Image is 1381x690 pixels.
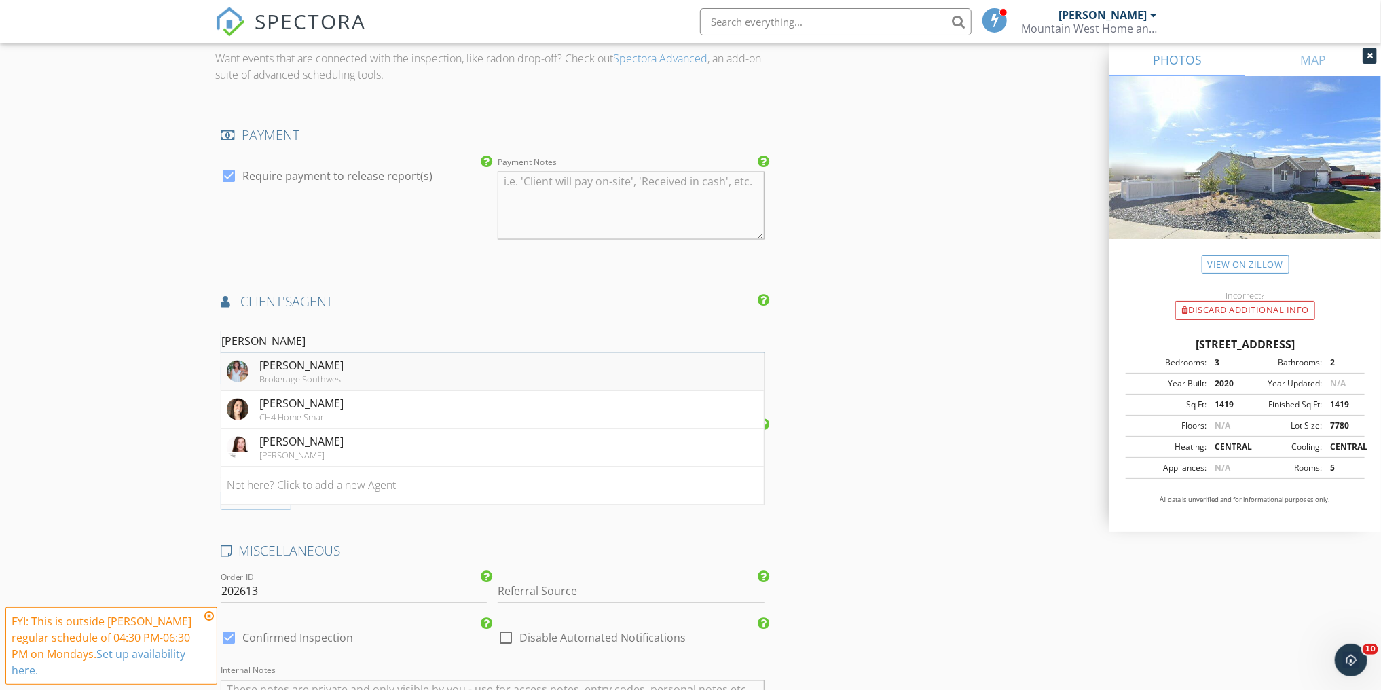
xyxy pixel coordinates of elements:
[259,412,344,423] div: CH4 Home Smart
[1215,462,1230,473] span: N/A
[1322,399,1361,411] div: 1419
[259,434,344,450] div: [PERSON_NAME]
[1130,399,1207,411] div: Sq Ft:
[1109,76,1381,272] img: streetview
[1109,290,1381,301] div: Incorrect?
[1245,357,1322,369] div: Bathrooms:
[242,169,432,183] label: Require payment to release report(s)
[1207,357,1245,369] div: 3
[1207,378,1245,390] div: 2020
[227,437,248,458] img: data
[1175,301,1315,320] div: Discard Additional info
[255,7,366,35] span: SPECTORA
[1335,644,1367,676] iframe: Intercom live chat
[221,543,765,560] h4: MISCELLANEOUS
[1215,420,1230,431] span: N/A
[227,361,248,382] img: data
[259,374,344,385] div: Brokerage Southwest
[259,450,344,461] div: [PERSON_NAME]
[1109,43,1245,76] a: PHOTOS
[1245,441,1322,453] div: Cooling:
[1245,399,1322,411] div: Finished Sq Ft:
[1207,399,1245,411] div: 1419
[221,331,765,353] input: Search for an Agent
[1322,441,1361,453] div: CENTRAL
[1021,22,1157,35] div: Mountain West Home and Commercial Property Inspections
[1322,420,1361,432] div: 7780
[1322,357,1361,369] div: 2
[498,581,764,603] input: Referral Source
[240,292,292,310] span: client's
[700,8,972,35] input: Search everything...
[1207,441,1245,453] div: CENTRAL
[1130,441,1207,453] div: Heating:
[1245,462,1322,474] div: Rooms:
[1322,462,1361,474] div: 5
[1130,462,1207,474] div: Appliances:
[221,293,765,310] h4: AGENT
[259,358,344,374] div: [PERSON_NAME]
[1245,378,1322,390] div: Year Updated:
[1130,420,1207,432] div: Floors:
[1058,8,1147,22] div: [PERSON_NAME]
[221,467,764,505] li: Not here? Click to add a new Agent
[12,613,200,678] div: FYI: This is outside [PERSON_NAME] regular schedule of 04:30 PM-06:30 PM on Mondays.
[1245,43,1381,76] a: MAP
[1130,357,1207,369] div: Bedrooms:
[221,126,765,144] h4: PAYMENT
[1363,644,1378,655] span: 10
[215,50,770,83] p: Want events that are connected with the inspection, like radon drop-off? Check out , an add-on su...
[215,7,245,37] img: The Best Home Inspection Software - Spectora
[1126,336,1365,352] div: [STREET_ADDRESS]
[1245,420,1322,432] div: Lot Size:
[259,396,344,412] div: [PERSON_NAME]
[1330,378,1346,389] span: N/A
[1202,255,1289,274] a: View on Zillow
[1130,378,1207,390] div: Year Built:
[12,647,185,678] a: Set up availability here.
[519,632,686,645] label: Disable Automated Notifications
[215,18,366,47] a: SPECTORA
[613,51,707,66] a: Spectora Advanced
[1126,495,1365,505] p: All data is unverified and for informational purposes only.
[242,632,353,645] label: Confirmed Inspection
[227,399,248,420] img: data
